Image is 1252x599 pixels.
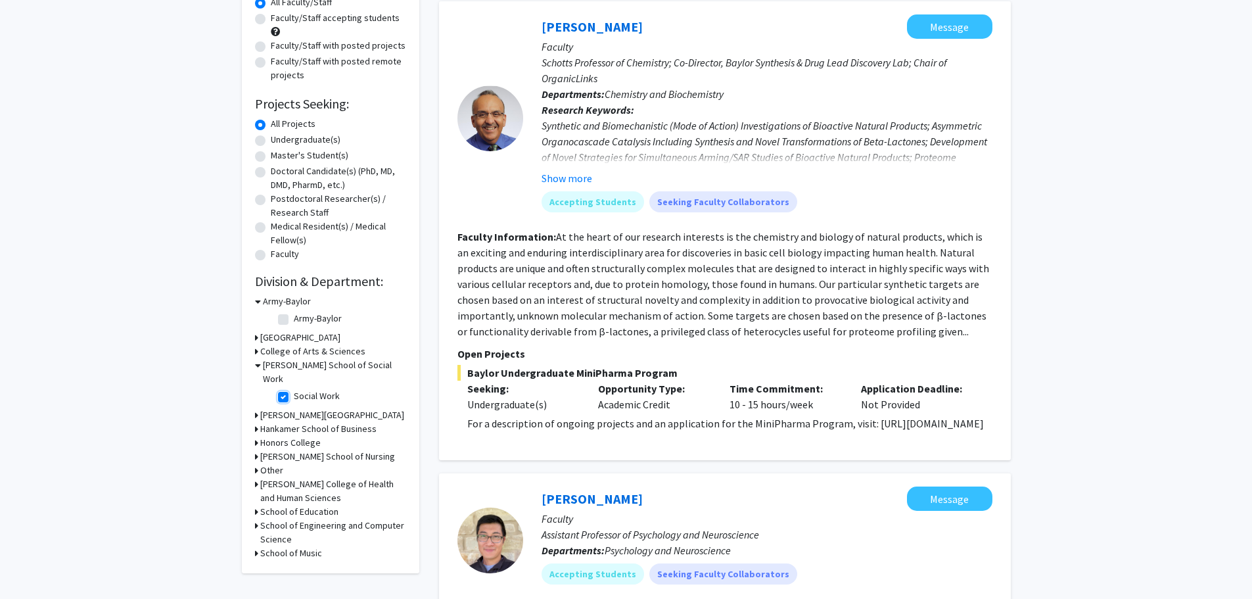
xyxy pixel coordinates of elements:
div: Academic Credit [588,381,720,412]
label: Faculty/Staff accepting students [271,11,400,25]
h2: Division & Department: [255,274,406,289]
button: Message Jacques Nguyen [907,487,992,511]
h3: [PERSON_NAME] School of Nursing [260,450,395,464]
p: Schotts Professor of Chemistry; Co-Director, Baylor Synthesis & Drug Lead Discovery Lab; Chair of... [542,55,992,86]
h3: Honors College [260,436,321,450]
h3: Army-Baylor [263,295,311,308]
mat-chip: Seeking Faculty Collaborators [649,563,797,585]
a: [PERSON_NAME] [542,18,643,35]
span: Chemistry and Biochemistry [605,87,724,101]
div: Synthetic and Biomechanistic (Mode of Action) Investigations of Bioactive Natural Products; Asymm... [542,118,992,181]
mat-chip: Accepting Students [542,191,644,212]
p: Assistant Professor of Psychology and Neuroscience [542,527,992,542]
label: Doctoral Candidate(s) (PhD, MD, DMD, PharmD, etc.) [271,164,406,192]
label: Postdoctoral Researcher(s) / Research Staff [271,192,406,220]
a: [PERSON_NAME] [542,491,643,507]
h3: Other [260,464,283,477]
h3: [PERSON_NAME][GEOGRAPHIC_DATA] [260,408,404,422]
h3: Hankamer School of Business [260,422,377,436]
b: Faculty Information: [457,230,556,243]
div: 10 - 15 hours/week [720,381,851,412]
p: Time Commitment: [730,381,841,396]
h3: School of Music [260,546,322,560]
h3: [GEOGRAPHIC_DATA] [260,331,340,345]
div: Not Provided [851,381,983,412]
h2: Projects Seeking: [255,96,406,112]
label: Master's Student(s) [271,149,348,162]
span: Baylor Undergraduate MiniPharma Program [457,365,992,381]
label: Army-Baylor [294,312,342,325]
mat-chip: Seeking Faculty Collaborators [649,191,797,212]
label: Faculty [271,247,299,261]
button: Show more [542,170,592,186]
p: Open Projects [457,346,992,362]
b: Departments: [542,544,605,557]
label: Social Work [294,389,340,403]
h3: School of Education [260,505,338,519]
span: Psychology and Neuroscience [605,544,731,557]
fg-read-more: At the heart of our research interests is the chemistry and biology of natural products, which is... [457,230,989,338]
label: Undergraduate(s) [271,133,340,147]
h3: College of Arts & Sciences [260,345,365,358]
p: Opportunity Type: [598,381,710,396]
button: Message Daniel Romo [907,14,992,39]
h3: [PERSON_NAME] College of Health and Human Sciences [260,477,406,505]
b: Research Keywords: [542,103,634,116]
label: Medical Resident(s) / Medical Fellow(s) [271,220,406,247]
label: All Projects [271,117,315,131]
p: Seeking: [467,381,579,396]
b: Departments: [542,87,605,101]
p: Application Deadline: [861,381,973,396]
label: Faculty/Staff with posted projects [271,39,406,53]
h3: [PERSON_NAME] School of Social Work [263,358,406,386]
h3: School of Engineering and Computer Science [260,519,406,546]
p: Faculty [542,39,992,55]
iframe: Chat [10,540,56,589]
div: Undergraduate(s) [467,396,579,412]
p: For a description of ongoing projects and an application for the MiniPharma Program, visit: [URL]... [467,416,992,431]
p: Faculty [542,511,992,527]
label: Faculty/Staff with posted remote projects [271,55,406,82]
mat-chip: Accepting Students [542,563,644,585]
